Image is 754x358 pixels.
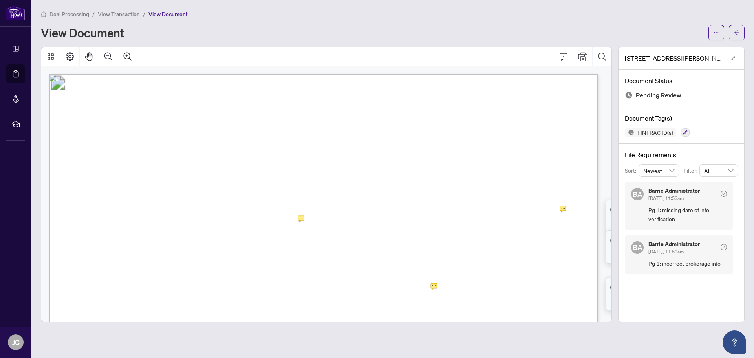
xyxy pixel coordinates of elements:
h5: Barrie Administrator [648,241,700,247]
span: ellipsis [714,30,719,35]
span: arrow-left [734,30,739,35]
span: BA [633,189,642,200]
span: All [704,165,733,176]
span: check-circle [721,191,727,197]
h5: Barrie Administrator [648,188,700,193]
span: [STREET_ADDRESS][PERSON_NAME] - Innisfil - FINTRAC - [PERSON_NAME].pdf [625,53,723,63]
span: BA [633,242,642,253]
span: FINTRAC ID(s) [634,130,676,135]
span: Deal Processing [49,11,89,18]
h4: Document Tag(s) [625,114,738,123]
span: check-circle [721,244,727,250]
span: home [41,11,46,17]
img: Document Status [625,91,633,99]
button: Open asap [723,330,746,354]
span: View Transaction [98,11,140,18]
h1: View Document [41,26,124,39]
li: / [92,9,95,18]
img: logo [6,6,25,20]
span: [DATE], 11:53am [648,195,684,201]
h4: File Requirements [625,150,738,160]
span: edit [730,56,736,61]
h4: Document Status [625,76,738,85]
span: View Document [148,11,188,18]
p: Sort: [625,166,639,175]
span: Pg 1: incorrect brokerage info [648,259,727,268]
span: Newest [643,165,675,176]
span: JC [12,337,20,348]
span: Pg 1: missing date of info verification [648,206,727,224]
p: Filter: [684,166,699,175]
span: Pending Review [636,90,681,101]
span: [DATE], 11:53am [648,249,684,255]
li: / [143,9,145,18]
img: Status Icon [625,128,634,137]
